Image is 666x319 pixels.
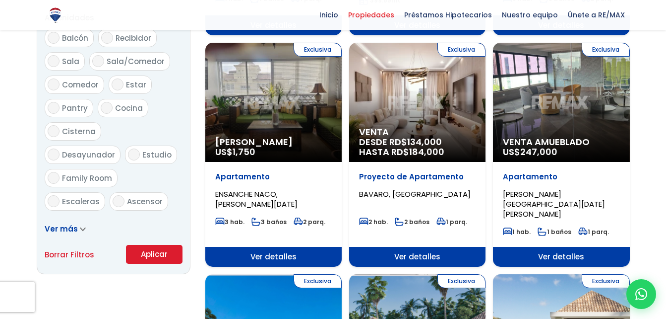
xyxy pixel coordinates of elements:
[437,43,485,57] span: Exclusiva
[359,127,476,137] span: Venta
[578,228,609,236] span: 1 parq.
[62,173,112,183] span: Family Room
[359,147,476,157] span: HASTA RD$
[349,43,485,267] a: Exclusiva Venta DESDE RD$134,000 HASTA RD$184,000 Proyecto de Apartamento BAVARO, [GEOGRAPHIC_DAT...
[520,146,557,158] span: 247,000
[503,228,531,236] span: 1 hab.
[215,218,244,226] span: 3 hab.
[437,274,485,288] span: Exclusiva
[92,55,104,67] input: Sala/Comedor
[45,248,94,261] a: Borrar Filtros
[126,80,146,90] span: Estar
[48,32,60,44] input: Balcón
[127,196,163,207] span: Ascensor
[48,55,60,67] input: Sala
[359,137,476,157] span: DESDE RD$
[101,32,113,44] input: Recibidor
[215,146,255,158] span: US$
[563,7,630,22] span: Únete a RE/MAX
[62,33,88,43] span: Balcón
[128,149,140,160] input: Estudio
[45,224,78,234] span: Ver más
[395,218,429,226] span: 2 baños
[48,102,60,114] input: Pantry
[126,245,182,264] button: Aplicar
[233,146,255,158] span: 1,750
[359,172,476,182] p: Proyecto de Apartamento
[205,43,342,267] a: Exclusiva [PERSON_NAME] US$1,750 Apartamento ENSANCHE NACO, [PERSON_NAME][DATE] 3 hab. 3 baños 2 ...
[48,195,60,207] input: Escaleras
[115,103,143,113] span: Cocina
[215,137,332,147] span: [PERSON_NAME]
[48,79,60,90] input: Comedor
[503,137,619,147] span: Venta Amueblado
[113,195,124,207] input: Ascensor
[48,149,60,160] input: Desayunador
[493,43,629,267] a: Exclusiva Venta Amueblado US$247,000 Apartamento [PERSON_NAME][GEOGRAPHIC_DATA][DATE][PERSON_NAME...
[349,247,485,267] span: Ver detalles
[142,150,172,160] span: Estudio
[399,7,497,22] span: Préstamos Hipotecarios
[294,43,342,57] span: Exclusiva
[294,218,325,226] span: 2 parq.
[215,189,298,209] span: ENSANCHE NACO, [PERSON_NAME][DATE]
[62,103,88,113] span: Pantry
[62,56,79,67] span: Sala
[343,7,399,22] span: Propiedades
[107,56,165,67] span: Sala/Comedor
[112,79,123,90] input: Estar
[45,224,86,234] a: Ver más
[407,136,442,148] span: 134,000
[48,125,60,137] input: Cisterna
[62,80,99,90] span: Comedor
[47,6,64,24] img: Logo de REMAX
[497,7,563,22] span: Nuestro equipo
[538,228,571,236] span: 1 baños
[116,33,151,43] span: Recibidor
[436,218,467,226] span: 1 parq.
[205,247,342,267] span: Ver detalles
[582,43,630,57] span: Exclusiva
[359,218,388,226] span: 2 hab.
[409,146,444,158] span: 184,000
[359,189,471,199] span: BAVARO, [GEOGRAPHIC_DATA]
[62,126,96,137] span: Cisterna
[101,102,113,114] input: Cocina
[62,196,100,207] span: Escaleras
[251,218,287,226] span: 3 baños
[503,146,557,158] span: US$
[503,189,605,219] span: [PERSON_NAME][GEOGRAPHIC_DATA][DATE][PERSON_NAME]
[215,172,332,182] p: Apartamento
[62,150,115,160] span: Desayunador
[48,172,60,184] input: Family Room
[493,247,629,267] span: Ver detalles
[503,172,619,182] p: Apartamento
[314,7,343,22] span: Inicio
[294,274,342,288] span: Exclusiva
[582,274,630,288] span: Exclusiva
